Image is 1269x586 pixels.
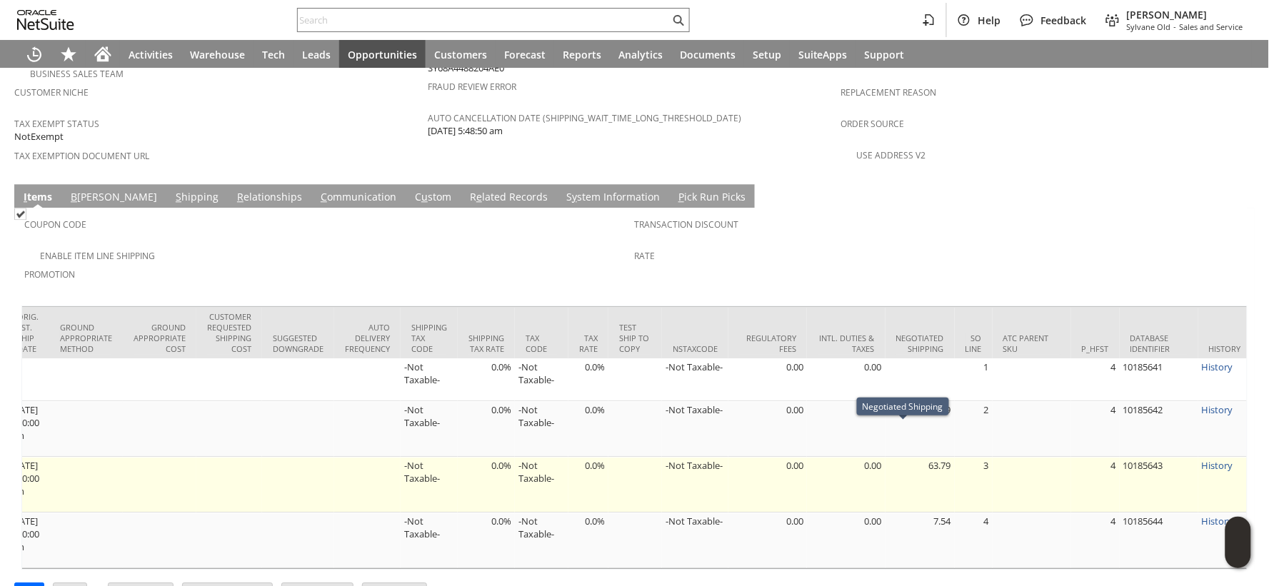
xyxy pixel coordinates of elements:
[504,48,546,61] span: Forecast
[14,130,64,143] span: NotExempt
[428,112,741,124] a: Auto Cancellation Date (shipping_wait_time_long_threshold_date)
[1174,21,1177,32] span: -
[1180,21,1243,32] span: Sales and Service
[14,118,99,130] a: Tax Exempt Status
[51,40,86,69] div: Shortcuts
[1229,187,1246,204] a: Unrolled view on
[673,343,718,354] div: NSTaxCode
[554,40,610,69] a: Reports
[790,40,856,69] a: SuiteApps
[1225,517,1251,568] iframe: Click here to launch Oracle Guided Learning Help Panel
[120,40,181,69] a: Activities
[17,10,74,30] svg: logo
[1225,543,1251,569] span: Oracle Guided Learning Widget. To move around, please hold and drag
[618,48,663,61] span: Analytics
[841,118,905,130] a: Order Source
[237,190,244,203] span: R
[568,512,608,568] td: 0.0%
[30,68,124,80] a: Business Sales Team
[728,512,807,568] td: 0.00
[863,400,943,413] div: Negotiated Shipping
[411,322,447,354] div: Shipping Tax Code
[468,333,504,354] div: Shipping Tax Rate
[563,48,601,61] span: Reports
[728,401,807,457] td: 0.00
[1082,343,1109,354] div: P_HFST
[1202,515,1233,527] a: History
[886,457,955,512] td: 63.79
[24,218,86,231] a: Coupon Code
[411,190,455,206] a: Custom
[675,190,749,206] a: Pick Run Picks
[1202,403,1233,416] a: History
[728,457,807,512] td: 0.00
[476,190,482,203] span: e
[678,190,684,203] span: P
[671,40,744,69] a: Documents
[886,401,955,457] td: 21.39
[345,322,390,354] div: Auto Delivery Frequency
[955,457,993,512] td: 3
[856,40,913,69] a: Support
[458,512,515,568] td: 0.0%
[579,333,598,354] div: Tax Rate
[6,457,49,512] td: [DATE] 1:00:00 pm
[978,14,1001,27] span: Help
[434,48,487,61] span: Customers
[635,218,739,231] a: Transaction Discount
[24,190,27,203] span: I
[339,40,426,69] a: Opportunities
[190,48,245,61] span: Warehouse
[728,358,807,401] td: 0.00
[662,512,728,568] td: -Not Taxable-
[1071,512,1120,568] td: 4
[273,333,323,354] div: Suggested Downgrade
[181,40,254,69] a: Warehouse
[572,190,577,203] span: y
[458,457,515,512] td: 0.0%
[955,401,993,457] td: 2
[17,40,51,69] a: Recent Records
[662,401,728,457] td: -Not Taxable-
[1209,343,1241,354] div: History
[515,457,568,512] td: -Not Taxable-
[1120,358,1198,401] td: 10185641
[262,48,285,61] span: Tech
[60,46,77,63] svg: Shortcuts
[428,81,516,93] a: Fraud Review Error
[172,190,222,206] a: Shipping
[67,190,161,206] a: B[PERSON_NAME]
[865,48,905,61] span: Support
[807,358,886,401] td: 0.00
[14,150,149,162] a: Tax Exemption Document URL
[302,48,331,61] span: Leads
[401,457,458,512] td: -Not Taxable-
[818,333,875,354] div: Intl. Duties & Taxes
[401,358,458,401] td: -Not Taxable-
[798,48,848,61] span: SuiteApps
[94,46,111,63] svg: Home
[401,512,458,568] td: -Not Taxable-
[841,86,937,98] a: Replacement reason
[568,401,608,457] td: 0.0%
[515,401,568,457] td: -Not Taxable-
[1130,333,1188,354] div: Database Identifier
[14,208,26,220] img: Checked
[6,512,49,568] td: [DATE] 1:00:00 pm
[71,190,77,203] span: B
[1202,360,1233,373] a: History
[207,311,251,354] div: Customer Requested Shipping Cost
[1071,457,1120,512] td: 4
[662,457,728,512] td: -Not Taxable-
[14,86,89,98] a: Customer Niche
[6,401,49,457] td: [DATE] 1:00:00 pm
[428,61,504,75] span: SY68A4488204AE0
[1071,401,1120,457] td: 4
[886,512,955,568] td: 7.54
[496,40,554,69] a: Forecast
[401,401,458,457] td: -Not Taxable-
[176,190,181,203] span: S
[458,401,515,457] td: 0.0%
[1041,14,1087,27] span: Feedback
[619,322,651,354] div: Test Ship To Copy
